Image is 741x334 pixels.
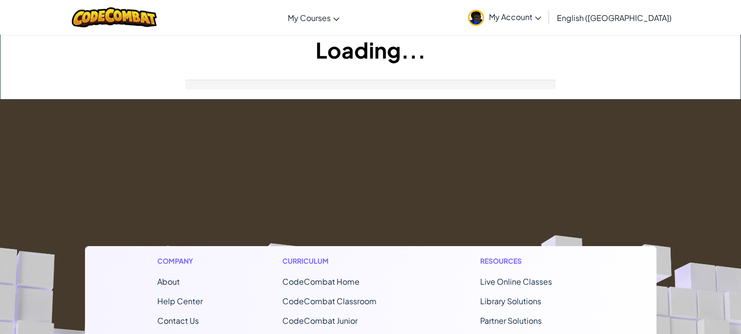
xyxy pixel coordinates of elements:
a: My Account [463,2,546,33]
span: Contact Us [157,315,199,326]
a: Help Center [157,296,203,306]
h1: Resources [480,256,584,266]
a: My Courses [283,4,344,31]
a: Live Online Classes [480,276,552,287]
img: avatar [468,10,484,26]
span: English ([GEOGRAPHIC_DATA]) [557,13,672,23]
span: My Account [489,12,541,22]
span: CodeCombat Home [282,276,360,287]
h1: Company [157,256,203,266]
h1: Loading... [0,35,741,65]
h1: Curriculum [282,256,401,266]
a: CodeCombat Junior [282,315,358,326]
a: Partner Solutions [480,315,542,326]
img: CodeCombat logo [72,7,157,27]
a: English ([GEOGRAPHIC_DATA]) [552,4,677,31]
a: Library Solutions [480,296,541,306]
a: CodeCombat Classroom [282,296,377,306]
span: My Courses [288,13,331,23]
a: About [157,276,180,287]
